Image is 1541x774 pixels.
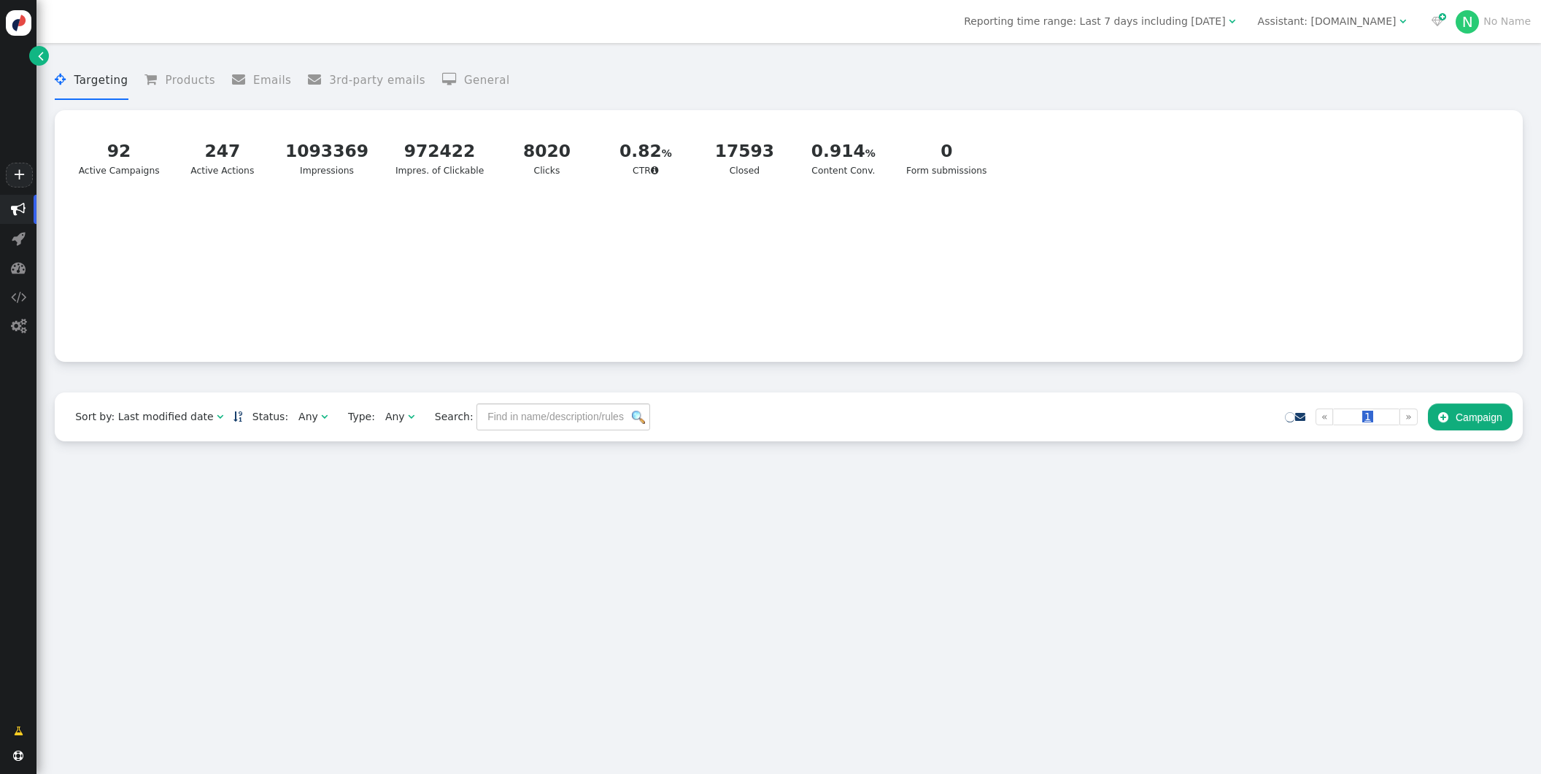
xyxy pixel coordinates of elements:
[1316,409,1334,425] a: «
[906,139,986,164] div: 0
[233,411,242,422] span: Sorted in descending order
[187,139,259,178] div: Active Actions
[144,73,165,86] span: 
[395,139,484,178] div: Impres. of Clickable
[29,46,49,66] a: 
[708,139,781,164] div: 17593
[187,139,259,164] div: 247
[298,409,318,425] div: Any
[177,130,267,187] a: 247Active Actions
[69,130,169,187] a: 92Active Campaigns
[1456,15,1531,27] a: NNo Name
[1432,16,1443,26] span: 
[217,411,223,422] span: 
[387,130,493,187] a: 972422Impres. of Clickable
[610,139,682,178] div: CTR
[511,139,583,178] div: Clicks
[14,724,23,739] span: 
[79,139,160,178] div: Active Campaigns
[232,73,253,86] span: 
[13,751,23,761] span: 
[708,139,781,178] div: Closed
[55,73,74,86] span: 
[1362,411,1373,422] span: 1
[1438,411,1448,423] span: 
[897,130,996,187] a: 0Form submissions
[12,231,26,246] span: 
[11,290,26,304] span: 
[632,411,645,424] img: icon_search.png
[385,409,405,425] div: Any
[6,10,31,36] img: logo-icon.svg
[1295,411,1305,422] a: 
[38,48,44,63] span: 
[6,163,32,187] a: +
[700,130,789,187] a: 17593Closed
[1258,14,1397,29] div: Assistant: [DOMAIN_NAME]
[1456,10,1479,34] div: N
[964,15,1225,27] span: Reporting time range: Last 7 days including [DATE]
[11,202,26,217] span: 
[11,319,26,333] span: 
[233,411,242,422] a: 
[425,411,474,422] span: Search:
[285,139,368,178] div: Impressions
[242,409,288,425] span: Status:
[1399,16,1406,26] span: 
[75,409,213,425] div: Sort by: Last modified date
[1399,409,1418,425] a: »
[308,61,425,100] li: 3rd-party emails
[610,139,682,164] div: 0.82
[442,73,464,86] span: 
[1229,16,1235,26] span: 
[308,73,329,86] span: 
[808,139,880,178] div: Content Conv.
[1428,403,1513,430] button: Campaign
[277,130,378,187] a: 1093369Impressions
[476,403,650,430] input: Find in name/description/rules
[55,61,128,100] li: Targeting
[442,61,510,100] li: General
[11,260,26,275] span: 
[651,166,659,175] span: 
[232,61,292,100] li: Emails
[144,61,215,100] li: Products
[79,139,160,164] div: 92
[338,409,375,425] span: Type:
[808,139,880,164] div: 0.914
[285,139,368,164] div: 1093369
[395,139,484,164] div: 972422
[798,130,888,187] a: 0.914Content Conv.
[408,411,414,422] span: 
[600,130,690,187] a: 0.82CTR
[321,411,328,422] span: 
[906,139,986,178] div: Form submissions
[502,130,592,187] a: 8020Clicks
[511,139,583,164] div: 8020
[4,718,34,744] a: 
